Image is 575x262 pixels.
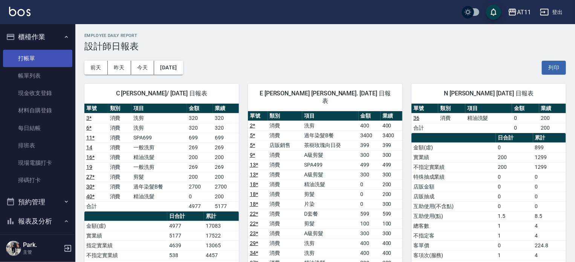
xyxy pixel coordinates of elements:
[213,152,239,162] td: 200
[187,172,213,182] td: 200
[359,111,381,121] th: 金額
[187,182,213,192] td: 2700
[302,189,359,199] td: 剪髮
[248,111,268,121] th: 單號
[533,211,566,221] td: 8.5
[533,221,566,231] td: 4
[213,172,239,182] td: 200
[302,130,359,140] td: 過年染髮B餐
[3,84,72,102] a: 現金收支登錄
[268,121,302,130] td: 消費
[268,248,302,258] td: 消費
[108,142,132,152] td: 消費
[302,248,359,258] td: 洗剪
[167,221,204,231] td: 4977
[3,192,72,212] button: 預約管理
[421,90,557,97] span: N [PERSON_NAME] [DATE] 日報表
[132,123,187,133] td: 洗剪
[512,123,539,133] td: 0
[533,182,566,192] td: 0
[268,209,302,219] td: 消費
[496,182,533,192] td: 0
[539,123,566,133] td: 200
[84,104,239,211] table: a dense table
[359,228,381,238] td: 300
[108,61,131,75] button: 昨天
[268,140,302,150] td: 店販銷售
[108,192,132,201] td: 消費
[438,104,465,113] th: 類別
[302,179,359,189] td: 精油洗髮
[9,7,31,16] img: Logo
[84,104,108,113] th: 單號
[204,221,239,231] td: 17083
[381,228,402,238] td: 300
[213,142,239,152] td: 269
[108,162,132,172] td: 消費
[204,241,239,250] td: 13065
[411,142,496,152] td: 金額(虛)
[539,113,566,123] td: 200
[84,33,566,38] h2: Employee Daily Report
[93,90,230,97] span: C [PERSON_NAME]/ [DATE] 日報表
[6,241,21,256] img: Person
[132,133,187,142] td: SPA699
[302,199,359,209] td: 片染
[302,209,359,219] td: D套餐
[167,241,204,250] td: 4639
[268,219,302,228] td: 消費
[3,172,72,189] a: 掃碼打卡
[187,152,213,162] td: 200
[533,192,566,201] td: 0
[411,192,496,201] td: 店販抽成
[533,172,566,182] td: 0
[3,137,72,154] a: 排班表
[268,199,302,209] td: 消費
[512,113,539,123] td: 0
[505,5,534,20] button: AT11
[359,170,381,179] td: 300
[517,8,531,17] div: AT11
[496,221,533,231] td: 1
[132,172,187,182] td: 剪髮
[533,241,566,250] td: 224.8
[533,201,566,211] td: 0
[381,160,402,170] td: 499
[132,142,187,152] td: 一般洗剪
[381,199,402,209] td: 300
[84,221,167,231] td: 金額(虛)
[496,152,533,162] td: 200
[132,192,187,201] td: 精油洗髮
[537,5,566,19] button: 登出
[359,248,381,258] td: 400
[213,113,239,123] td: 320
[268,150,302,160] td: 消費
[411,104,438,113] th: 單號
[381,189,402,199] td: 200
[381,150,402,160] td: 300
[213,192,239,201] td: 200
[302,111,359,121] th: 項目
[108,113,132,123] td: 消費
[542,61,566,75] button: 列印
[533,152,566,162] td: 1299
[268,228,302,238] td: 消費
[132,104,187,113] th: 項目
[268,160,302,170] td: 消費
[204,211,239,221] th: 累計
[187,133,213,142] td: 699
[411,104,566,133] table: a dense table
[3,67,72,84] a: 帳單列表
[108,182,132,192] td: 消費
[411,201,496,211] td: 互助使用(不含點)
[359,140,381,150] td: 399
[411,231,496,241] td: 不指定客
[3,234,72,251] a: 報表目錄
[381,170,402,179] td: 300
[167,231,204,241] td: 5177
[413,115,419,121] a: 36
[359,160,381,170] td: 499
[302,150,359,160] td: A級剪髮
[187,113,213,123] td: 320
[496,133,533,143] th: 日合計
